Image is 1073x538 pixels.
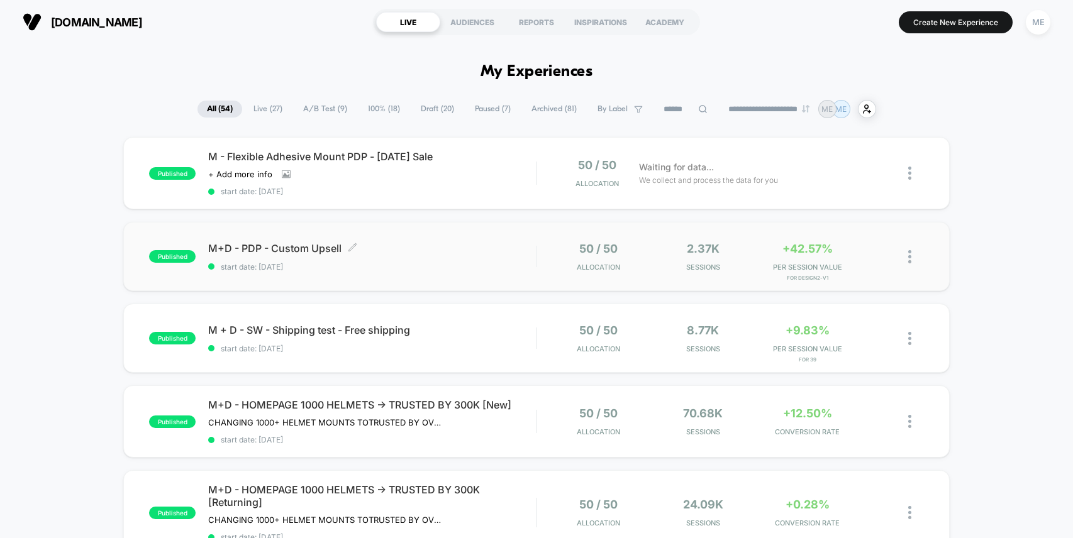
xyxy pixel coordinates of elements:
[208,150,536,163] span: M - Flexible Adhesive Mount PDP - [DATE] Sale
[294,101,357,118] span: A/B Test ( 9 )
[579,242,618,255] span: 50 / 50
[23,13,42,31] img: Visually logo
[683,407,723,420] span: 70.68k
[208,417,442,427] span: CHANGING 1000+ HELMET MOUNTS TOTRUSTED BY OVER 300,000 RIDERS ON HOMEPAGE DESKTOP AND MOBILE
[908,250,911,263] img: close
[51,16,142,29] span: [DOMAIN_NAME]
[359,101,409,118] span: 100% ( 18 )
[759,344,857,353] span: PER SESSION VALUE
[908,167,911,180] img: close
[208,483,536,508] span: M+D - HOMEPAGE 1000 HELMETS -> TRUSTED BY 300K [Returning]
[654,263,752,272] span: Sessions
[633,12,697,32] div: ACADEMY
[577,263,620,272] span: Allocation
[149,332,196,344] span: published
[578,158,616,172] span: 50 / 50
[149,507,196,519] span: published
[577,344,620,353] span: Allocation
[759,519,857,527] span: CONVERSION RATE
[683,498,723,511] span: 24.09k
[759,263,857,272] span: PER SESSION VALUE
[440,12,504,32] div: AUDIENCES
[481,63,593,81] h1: My Experiences
[244,101,292,118] span: Live ( 27 )
[639,160,714,174] span: Waiting for data...
[579,407,618,420] span: 50 / 50
[899,11,1013,33] button: Create New Experience
[149,167,196,180] span: published
[522,101,586,118] span: Archived ( 81 )
[569,12,633,32] div: INSPIRATIONS
[579,498,618,511] span: 50 / 50
[1022,9,1054,35] button: ME
[783,407,832,420] span: +12.50%
[208,324,536,336] span: M + D - SW - Shipping test - Free shipping
[19,12,146,32] button: [DOMAIN_NAME]
[577,427,620,436] span: Allocation
[654,519,752,527] span: Sessions
[687,242,720,255] span: 2.37k
[759,356,857,363] span: for 39
[908,506,911,519] img: close
[208,262,536,272] span: start date: [DATE]
[208,344,536,353] span: start date: [DATE]
[504,12,569,32] div: REPORTS
[908,332,911,345] img: close
[759,427,857,436] span: CONVERSION RATE
[465,101,520,118] span: Paused ( 7 )
[782,242,833,255] span: +42.57%
[577,519,620,527] span: Allocation
[835,104,847,114] p: ME
[149,415,196,428] span: published
[1026,10,1050,35] div: ME
[208,187,536,196] span: start date: [DATE]
[786,324,830,337] span: +9.83%
[197,101,242,118] span: All ( 54 )
[208,398,536,411] span: M+D - HOMEPAGE 1000 HELMETS -> TRUSTED BY 300K [New]
[687,324,719,337] span: 8.77k
[639,174,778,186] span: We collect and process the data for you
[208,435,536,444] span: start date: [DATE]
[575,179,619,188] span: Allocation
[802,105,809,113] img: end
[579,324,618,337] span: 50 / 50
[786,498,830,511] span: +0.28%
[149,250,196,263] span: published
[208,242,536,255] span: M+D - PDP - Custom Upsell
[598,104,628,114] span: By Label
[654,427,752,436] span: Sessions
[908,415,911,428] img: close
[411,101,464,118] span: Draft ( 20 )
[208,515,442,525] span: CHANGING 1000+ HELMET MOUNTS TOTRUSTED BY OVER 300,000 RIDERS ON HOMEPAGE DESKTOP AND MOBILERETUR...
[208,169,272,179] span: + Add more info
[654,344,752,353] span: Sessions
[759,275,857,281] span: for Design2-V1
[821,104,833,114] p: ME
[376,12,440,32] div: LIVE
